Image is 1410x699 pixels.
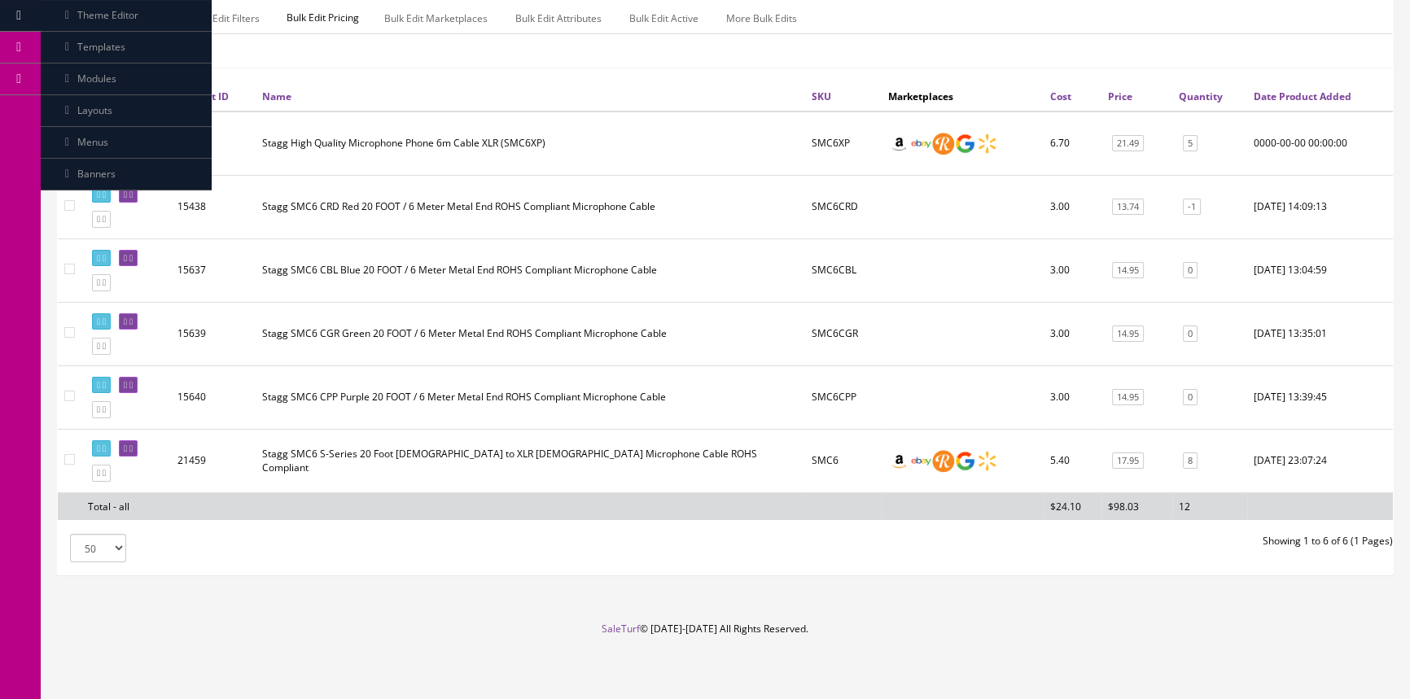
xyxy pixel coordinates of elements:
td: Stagg SMC6 CPP Purple 20 FOOT / 6 Meter Metal End ROHS Compliant Microphone Cable [256,365,805,429]
a: Bulk Edit Attributes [502,2,615,34]
td: 5.40 [1044,429,1101,492]
a: 14.95 [1112,262,1144,279]
td: 14041 [171,111,256,176]
a: Quantity [1179,90,1223,103]
td: Stagg High Quality Microphone Phone 6m Cable XLR (SMC6XP) [256,111,805,176]
img: amazon [888,450,910,472]
img: amazon [888,133,910,155]
td: 0000-00-00 00:00:00 [1247,111,1393,176]
img: reverb [932,450,954,472]
a: 0 [1183,325,1198,343]
img: reverb [932,133,954,155]
th: Marketplaces [882,81,1044,111]
a: Bulk Edit Marketplaces [371,2,501,34]
a: SKU [812,90,831,103]
img: google_shopping [954,133,976,155]
img: ebay [910,450,932,472]
td: 2018-05-26 13:35:01 [1247,302,1393,365]
a: 14.95 [1112,325,1144,343]
a: -1 [1183,199,1201,216]
td: 3.00 [1044,302,1101,365]
a: Name [262,90,291,103]
a: 14.95 [1112,389,1144,406]
a: Bulk Edit Filters [177,2,273,34]
td: 3.00 [1044,175,1101,238]
a: Bulk Edit Active [616,2,712,34]
a: 8 [1183,452,1198,470]
td: 21459 [171,429,256,492]
td: Stagg SMC6 CRD Red 20 FOOT / 6 Meter Metal End ROHS Compliant Microphone Cable [256,175,805,238]
a: Modules [41,63,212,95]
td: Stagg SMC6 CBL Blue 20 FOOT / 6 Meter Metal End ROHS Compliant Microphone Cable [256,238,805,302]
td: 12 [1172,492,1247,520]
span: Bulk Edit Pricing [274,2,371,33]
a: Templates [41,32,212,63]
td: 2018-04-24 14:09:13 [1247,175,1393,238]
a: 13.74 [1112,199,1144,216]
td: SMC6 [805,429,882,492]
td: SMC6CGR [805,302,882,365]
td: 6.70 [1044,111,1101,176]
td: $24.10 [1044,492,1101,520]
a: 0 [1183,389,1198,406]
img: walmart [976,133,998,155]
a: 21.49 [1112,135,1144,152]
td: 3.00 [1044,238,1101,302]
td: SMC6CRD [805,175,882,238]
td: 15438 [171,175,256,238]
a: Cost [1050,90,1071,103]
img: google_shopping [954,450,976,472]
a: Menus [41,127,212,159]
td: Total - all [81,492,171,520]
a: Banners [41,159,212,190]
a: 17.95 [1112,452,1144,470]
a: SaleTurf [602,622,640,636]
a: Price [1108,90,1132,103]
td: Stagg SMC6 CGR Green 20 FOOT / 6 Meter Metal End ROHS Compliant Microphone Cable [256,302,805,365]
a: More Bulk Edits [713,2,810,34]
td: 15637 [171,238,256,302]
td: Stagg SMC6 S-Series 20 Foot Female to XLR Male Microphone Cable ROHS Compliant [256,429,805,492]
td: SMC6CBL [805,238,882,302]
div: Showing 1 to 6 of 6 (1 Pages) [725,534,1405,548]
td: 15640 [171,365,256,429]
td: $98.03 [1101,492,1172,520]
img: ebay [910,133,932,155]
td: 3.00 [1044,365,1101,429]
td: 2018-05-26 13:04:59 [1247,238,1393,302]
td: 15639 [171,302,256,365]
td: 2018-05-26 13:39:45 [1247,365,1393,429]
img: walmart [976,450,998,472]
td: 2019-11-04 23:07:24 [1247,429,1393,492]
a: 5 [1183,135,1198,152]
a: 0 [1183,262,1198,279]
td: SMC6CPP [805,365,882,429]
a: Layouts [41,95,212,127]
a: Date Product Added [1254,90,1351,103]
td: SMC6XP [805,111,882,176]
